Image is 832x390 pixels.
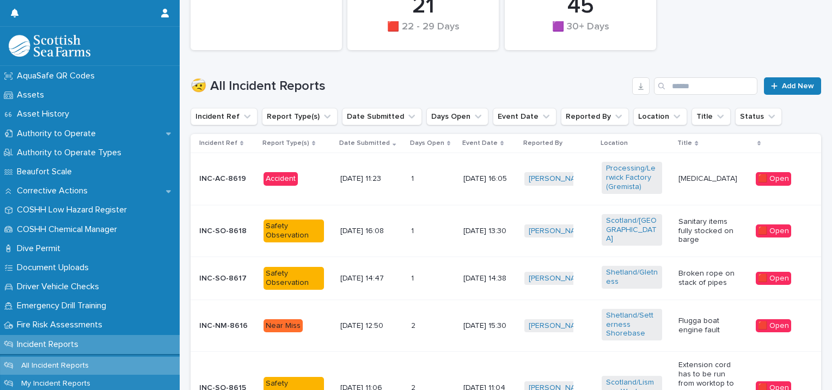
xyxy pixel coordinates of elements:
a: Shetland/Setterness Shorebase [606,311,658,338]
p: [DATE] 12:50 [340,321,401,331]
p: 1 [411,272,416,283]
a: [PERSON_NAME] [529,321,588,331]
p: Broken rope on stack of pipes [678,269,739,288]
button: Title [692,108,731,125]
p: Event Date [462,137,498,149]
p: Location [601,137,628,149]
a: Add New [764,77,821,95]
p: 1 [411,224,416,236]
div: 🟥 Open [756,172,791,186]
div: 🟪 30+ Days [523,21,638,44]
h1: 🤕 All Incident Reports [191,78,628,94]
div: Safety Observation [264,267,324,290]
a: Scotland/[GEOGRAPHIC_DATA] [606,216,658,243]
p: Title [677,137,692,149]
button: Report Type(s) [262,108,338,125]
a: [PERSON_NAME] [529,274,588,283]
div: Near Miss [264,319,303,333]
img: bPIBxiqnSb2ggTQWdOVV [9,35,90,57]
p: Report Type(s) [262,137,309,149]
p: [DATE] 11:23 [340,174,401,184]
div: 🟥 Open [756,272,791,285]
p: [DATE] 15:30 [463,321,516,331]
div: 🟥 Open [756,319,791,333]
p: INC-AC-8619 [199,174,255,184]
button: Incident Ref [191,108,258,125]
p: [DATE] 14:47 [340,274,401,283]
p: Date Submitted [339,137,390,149]
p: [DATE] 16:08 [340,227,401,236]
a: Processing/Lerwick Factory (Gremista) [606,164,658,191]
button: Event Date [493,108,556,125]
p: [DATE] 13:30 [463,227,516,236]
div: Accident [264,172,298,186]
p: Authority to Operate Types [13,148,130,158]
p: All Incident Reports [13,361,97,370]
p: [DATE] 14:38 [463,274,516,283]
a: [PERSON_NAME] [529,227,588,236]
p: Dive Permit [13,243,69,254]
p: INC-NM-8616 [199,321,255,331]
p: Beaufort Scale [13,167,81,177]
p: [DATE] 16:05 [463,174,516,184]
p: Document Uploads [13,263,97,273]
p: [MEDICAL_DATA] [678,174,739,184]
div: 🟥 22 - 29 Days [366,21,480,44]
p: AquaSafe QR Codes [13,71,103,81]
input: Search [654,77,757,95]
div: Safety Observation [264,220,324,242]
span: Add New [782,82,814,90]
p: 1 [411,172,416,184]
button: Status [735,108,782,125]
p: Incident Ref [199,137,237,149]
button: Location [633,108,687,125]
p: Driver Vehicle Checks [13,282,108,292]
a: [PERSON_NAME] [529,174,588,184]
p: Authority to Operate [13,129,105,139]
p: Days Open [410,137,444,149]
a: Shetland/Gletness [606,268,658,287]
p: INC-SO-8617 [199,274,255,283]
p: Incident Reports [13,339,87,350]
p: Sanitary items fully stocked on barge [678,217,739,245]
p: My Incident Reports [13,379,99,388]
div: 🟥 Open [756,224,791,238]
tr: INC-SO-8617Safety Observation[DATE] 14:4711 [DATE] 14:38[PERSON_NAME] Shetland/Gletness Broken ro... [191,257,821,300]
tr: INC-SO-8618Safety Observation[DATE] 16:0811 [DATE] 13:30[PERSON_NAME] Scotland/[GEOGRAPHIC_DATA] ... [191,205,821,257]
p: 2 [411,319,418,331]
p: Emergency Drill Training [13,301,115,311]
tr: INC-NM-8616Near Miss[DATE] 12:5022 [DATE] 15:30[PERSON_NAME] Shetland/Setterness Shorebase Flugga... [191,300,821,351]
p: COSHH Chemical Manager [13,224,126,235]
p: COSHH Low Hazard Register [13,205,136,215]
p: Asset History [13,109,78,119]
p: Flugga boat engine fault [678,316,739,335]
p: INC-SO-8618 [199,227,255,236]
p: Corrective Actions [13,186,96,196]
button: Days Open [426,108,488,125]
button: Reported By [561,108,629,125]
tr: INC-AC-8619Accident[DATE] 11:2311 [DATE] 16:05[PERSON_NAME] Processing/Lerwick Factory (Gremista)... [191,153,821,205]
button: Date Submitted [342,108,422,125]
p: Assets [13,90,53,100]
p: Reported By [523,137,562,149]
p: Fire Risk Assessments [13,320,111,330]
